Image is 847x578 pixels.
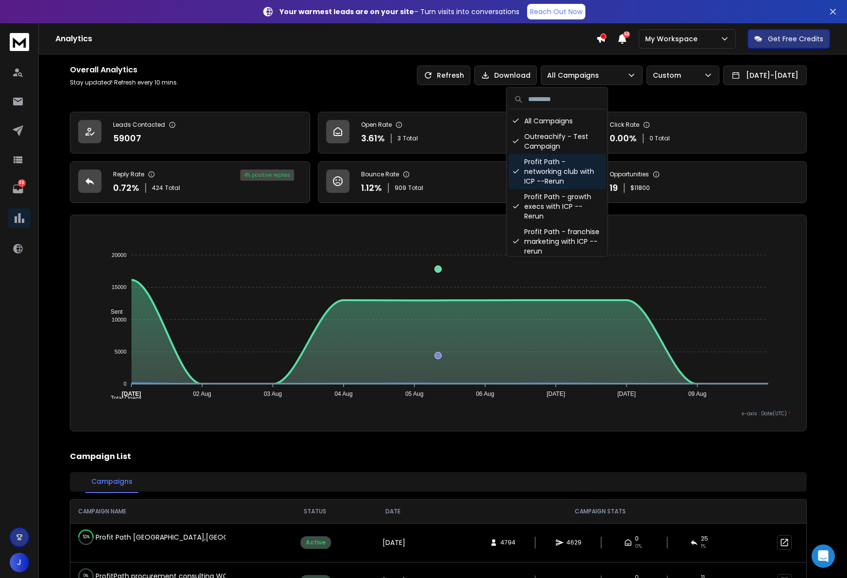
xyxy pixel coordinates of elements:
p: – Turn visits into conversations [280,7,519,17]
span: Total [403,135,418,142]
p: x-axis : Date(UTC) [86,410,791,417]
span: 424 [152,184,163,192]
span: 3 [398,135,401,142]
span: 0 [635,535,639,543]
h2: Campaign List [70,451,807,462]
p: All Campaigns [547,70,603,80]
span: Total Opens [103,395,142,402]
p: 52 % [83,532,90,542]
span: Total [165,184,180,192]
div: Profit Path - franchise marketing with ICP -- rerun [509,224,606,259]
p: Click Rate [610,121,639,129]
tspan: 05 Aug [405,391,423,397]
div: Open Intercom Messenger [812,544,835,568]
tspan: [DATE] [122,391,141,397]
td: [DATE] [354,523,431,562]
p: Reach Out Now [530,7,582,17]
p: Opportunities [610,170,649,178]
tspan: 10000 [112,317,127,323]
p: My Workspace [645,34,701,44]
span: 4629 [566,539,581,546]
th: CAMPAIGN STATS [431,500,769,523]
span: Total [408,184,423,192]
span: 50 [623,31,630,38]
p: 38 [18,179,26,187]
p: Reply Rate [113,170,144,178]
strong: Your warmest leads are on your site [280,7,414,17]
span: 0% [635,543,642,550]
tspan: 06 Aug [476,391,494,397]
tspan: 03 Aug [264,391,282,397]
span: 4794 [500,539,515,546]
p: 19 [610,181,618,195]
div: Profit Path - networking club with ICP --Rerun [509,154,606,189]
span: 25 [701,535,708,543]
div: Outreachify - Test Campaign [509,129,606,154]
th: STATUS [275,500,354,523]
div: Active [300,536,331,549]
span: 909 [395,184,406,192]
p: Bounce Rate [361,170,399,178]
h1: Overall Analytics [70,64,178,76]
div: 4 % positive replies [240,170,294,181]
td: Profit Path [GEOGRAPHIC_DATA],[GEOGRAPHIC_DATA],[GEOGRAPHIC_DATA] C-suite Founder Real Estate(Err... [70,524,226,551]
p: Custom [653,70,685,80]
p: Download [494,70,531,80]
button: Campaigns [85,471,138,493]
th: DATE [354,500,431,523]
button: [DATE]-[DATE] [723,66,807,85]
tspan: 0 [124,381,127,387]
tspan: [DATE] [547,391,565,397]
th: CAMPAIGN NAME [70,500,275,523]
span: Sent [103,308,123,315]
span: J [10,553,29,572]
tspan: 09 Aug [688,391,706,397]
p: 3.61 % [361,132,385,145]
p: Open Rate [361,121,392,129]
p: 0.72 % [113,181,139,195]
tspan: 02 Aug [193,391,211,397]
tspan: 20000 [112,252,127,258]
div: Profit Path - growth execs with ICP -- Rerun [509,189,606,224]
p: 0 Total [649,135,670,142]
span: 1 % [701,543,706,550]
tspan: 04 Aug [334,391,352,397]
div: All Campaigns [509,113,606,129]
tspan: 15000 [112,284,127,290]
p: 1.12 % [361,181,382,195]
h1: Analytics [55,33,596,45]
p: Stay updated! Refresh every 10 mins. [70,79,178,86]
p: Refresh [437,70,464,80]
p: Get Free Credits [768,34,823,44]
p: 59007 [113,132,141,145]
tspan: 5000 [115,349,126,355]
img: logo [10,33,29,51]
p: $ 11800 [631,184,650,192]
p: 0.00 % [610,132,637,145]
tspan: [DATE] [617,391,636,397]
p: Leads Contacted [113,121,165,129]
